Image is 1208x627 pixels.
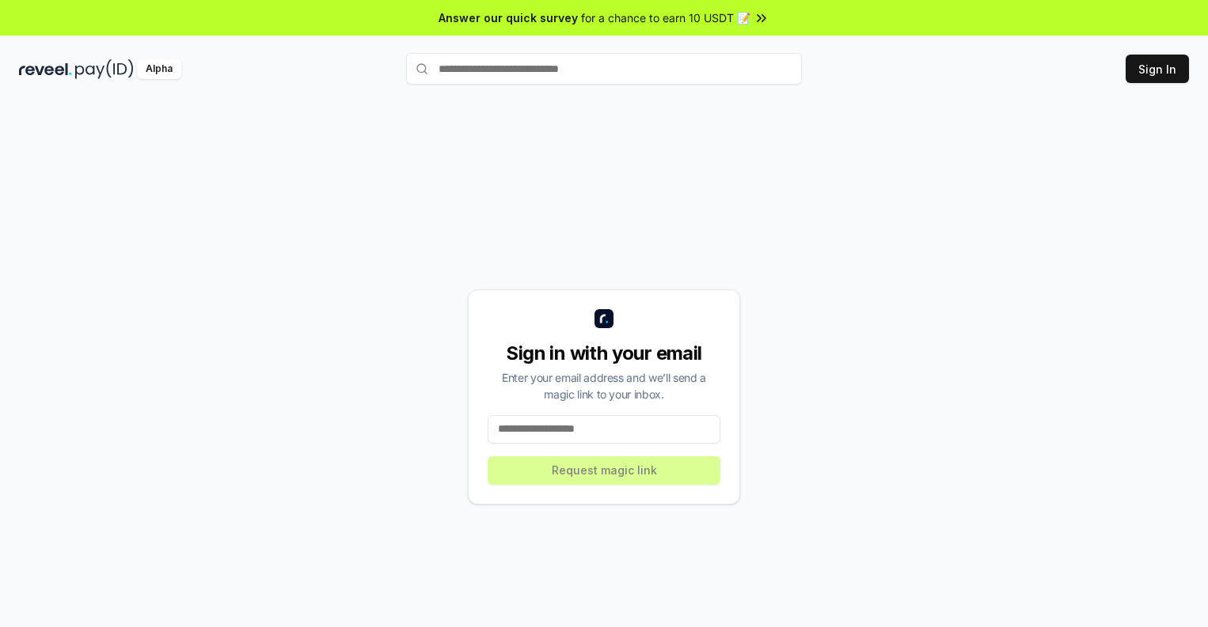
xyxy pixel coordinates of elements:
[75,59,134,79] img: pay_id
[19,59,72,79] img: reveel_dark
[488,341,720,366] div: Sign in with your email
[488,369,720,402] div: Enter your email address and we’ll send a magic link to your inbox.
[137,59,181,79] div: Alpha
[581,9,750,26] span: for a chance to earn 10 USDT 📝
[439,9,578,26] span: Answer our quick survey
[595,309,613,328] img: logo_small
[1126,55,1189,83] button: Sign In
